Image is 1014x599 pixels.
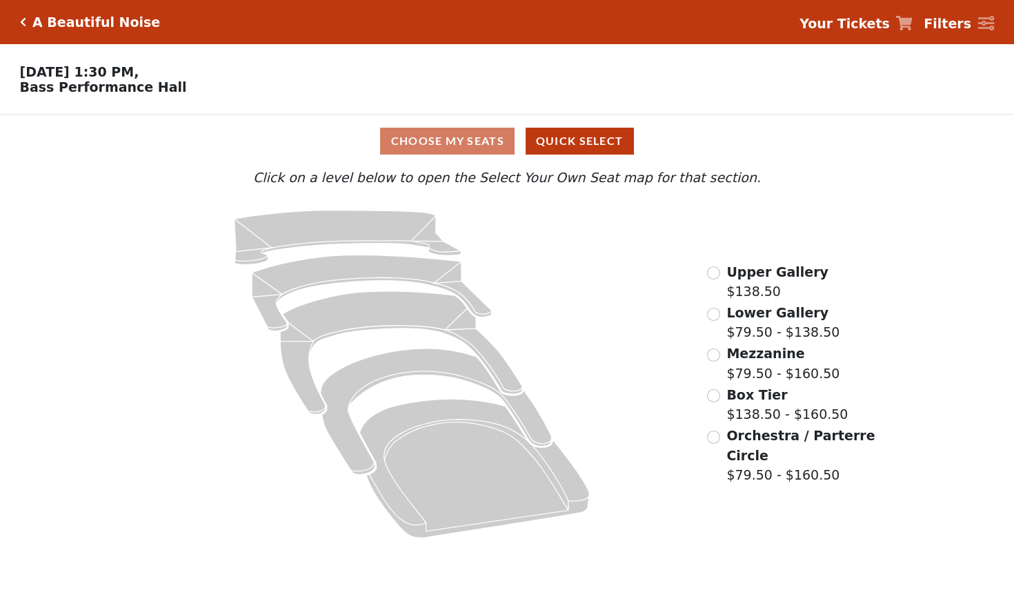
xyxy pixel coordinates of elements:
a: Filters [924,14,994,34]
path: Lower Gallery - Seats Available: 25 [252,255,492,331]
span: Box Tier [726,387,787,402]
a: Click here to go back to filters [20,17,26,27]
path: Upper Gallery - Seats Available: 263 [235,210,461,265]
a: Your Tickets [799,14,913,34]
label: $79.50 - $160.50 [726,344,839,383]
label: $138.50 [726,262,828,302]
span: Upper Gallery [726,264,828,279]
path: Orchestra / Parterre Circle - Seats Available: 21 [359,400,590,538]
button: Quick Select [526,128,634,155]
span: Lower Gallery [726,305,828,320]
span: Orchestra / Parterre Circle [726,428,875,463]
strong: Your Tickets [799,16,890,31]
span: Mezzanine [726,346,804,361]
label: $138.50 - $160.50 [726,385,848,424]
label: $79.50 - $138.50 [726,303,839,342]
p: Click on a level below to open the Select Your Own Seat map for that section. [137,168,877,188]
strong: Filters [924,16,971,31]
label: $79.50 - $160.50 [726,426,877,485]
h5: A Beautiful Noise [32,14,160,30]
